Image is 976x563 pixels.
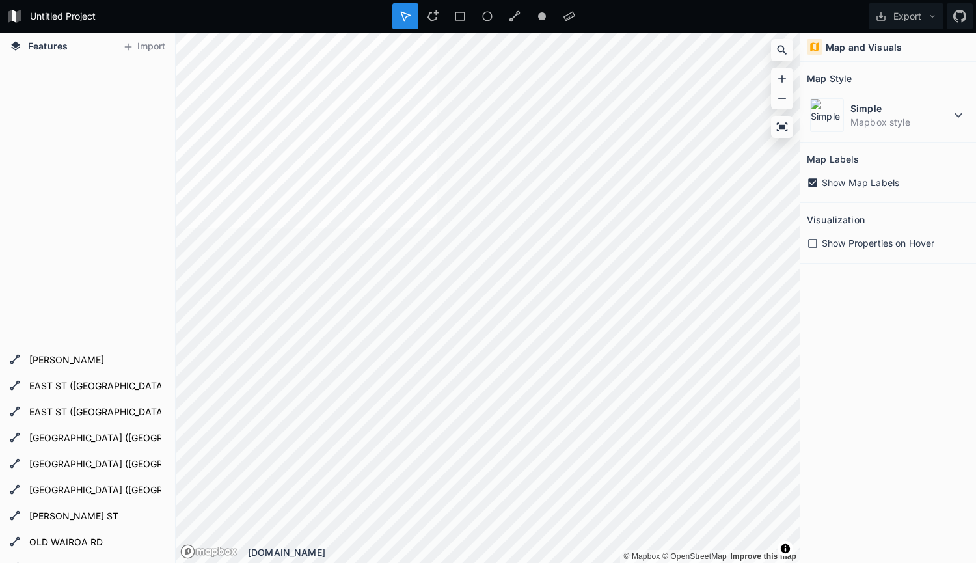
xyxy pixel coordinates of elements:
span: Features [28,39,68,53]
span: Show Properties on Hover [822,236,934,250]
span: Toggle attribution [781,542,789,556]
a: Mapbox logo [180,544,237,559]
a: Mapbox logo [180,544,195,559]
dt: Simple [850,102,951,115]
a: Mapbox [623,552,660,561]
dd: Mapbox style [850,115,951,129]
span: Show Map Labels [822,176,899,189]
h4: Map and Visuals [826,40,902,54]
h2: Map Labels [807,149,859,169]
button: Export [869,3,943,29]
h2: Visualization [807,210,865,230]
a: OpenStreetMap [662,552,727,561]
button: Toggle attribution [778,541,793,556]
div: [DOMAIN_NAME] [248,545,800,559]
button: Import [116,36,172,57]
a: Map feedback [730,552,796,561]
img: Simple [810,98,844,132]
h2: Map Style [807,68,852,89]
